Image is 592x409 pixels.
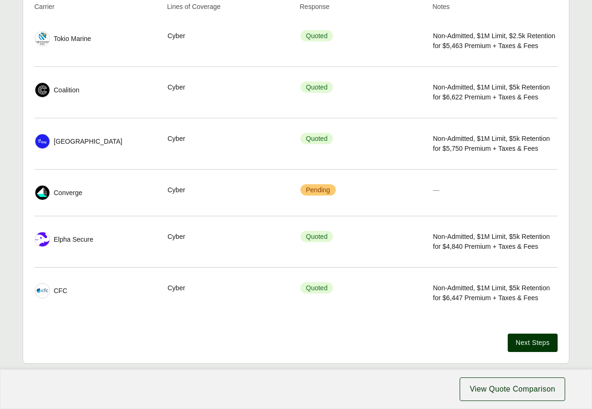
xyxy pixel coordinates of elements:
span: Non-Admitted, $1M Limit, $5k Retention for $6,447 Premium + Taxes & Fees [433,283,557,303]
span: Quoted [300,282,333,294]
span: Non-Admitted, $1M Limit, $5k Retention for $6,622 Premium + Taxes & Fees [433,82,557,102]
span: Non-Admitted, $1M Limit, $5k Retention for $4,840 Premium + Taxes & Fees [433,232,557,252]
span: Tokio Marine [54,34,91,44]
span: Cyber [168,232,185,242]
span: Cyber [168,31,185,41]
th: Lines of Coverage [167,2,292,16]
button: Next Steps [508,334,558,352]
img: Converge logo [35,186,49,200]
button: View Quote Comparison [460,377,565,401]
span: Non-Admitted, $1M Limit, $2.5k Retention for $5,463 Premium + Taxes & Fees [433,31,557,51]
span: Next Steps [516,338,550,348]
span: Quoted [300,30,333,41]
span: Cyber [168,134,185,144]
span: Converge [54,188,82,198]
img: CFC logo [35,284,49,298]
span: Coalition [54,85,79,95]
span: Elpha Secure [54,235,93,245]
span: CFC [54,286,67,296]
span: Quoted [300,82,333,93]
span: Quoted [300,231,333,242]
span: [GEOGRAPHIC_DATA] [54,137,122,147]
span: Cyber [168,82,185,92]
img: Elpha Secure logo [35,232,49,246]
th: Carrier [34,2,160,16]
span: Quoted [300,133,333,144]
span: — [433,186,439,194]
span: View Quote Comparison [470,384,555,395]
span: Cyber [168,185,185,195]
img: Tokio Marine logo [35,32,49,46]
img: Coalition logo [35,83,49,97]
th: Response [300,2,425,16]
span: Cyber [168,283,185,293]
span: Pending [300,184,336,196]
span: Non-Admitted, $1M Limit, $5k Retention for $5,750 Premium + Taxes & Fees [433,134,557,154]
img: At-Bay logo [35,134,49,148]
th: Notes [432,2,558,16]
